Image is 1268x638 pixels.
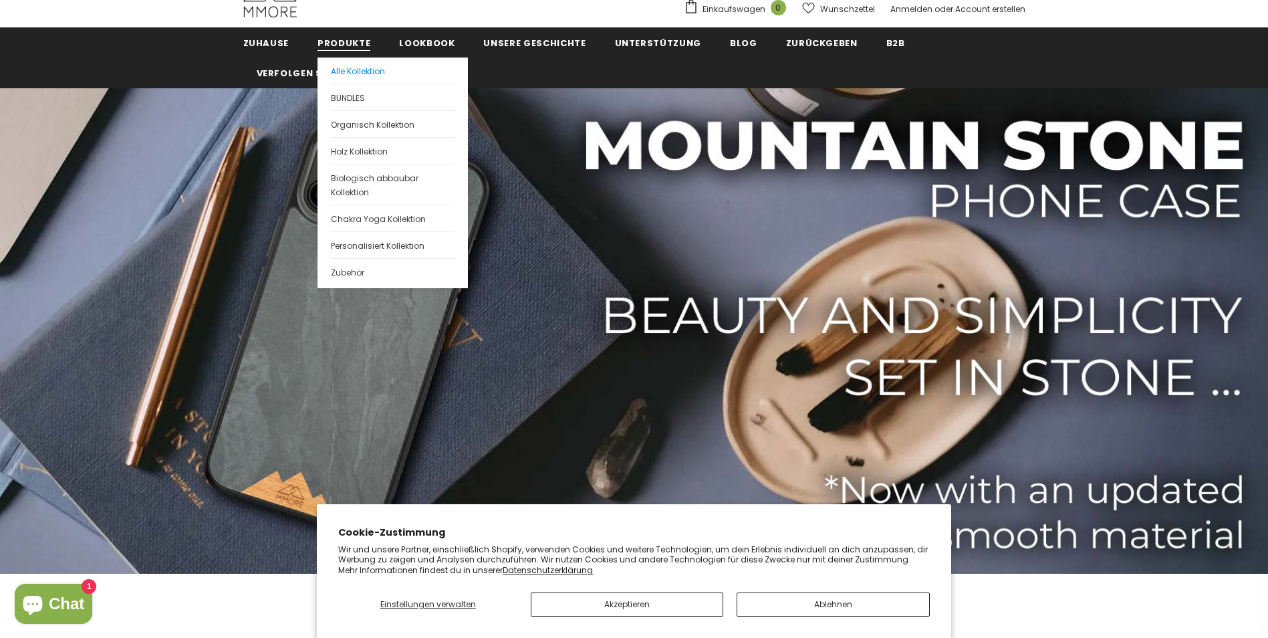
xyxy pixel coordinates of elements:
[318,37,370,49] span: Produkte
[338,593,517,617] button: Einstellungen verwalten
[338,526,930,540] h2: Cookie-Zustimmung
[331,58,455,84] a: Alle Kollektion
[730,27,757,58] a: Blog
[331,267,364,278] span: Zubehör
[531,593,723,617] button: Akzeptieren
[331,84,455,110] a: BUNDLES
[934,3,953,15] span: oder
[615,27,701,58] a: Unterstützung
[331,205,455,231] a: Chakra Yoga Kollektion
[483,27,586,58] a: Unsere Geschichte
[730,37,757,49] span: Blog
[737,593,929,617] button: Ablehnen
[331,92,365,104] span: BUNDLES
[483,37,586,49] span: Unsere Geschichte
[257,67,419,80] span: Verfolgen Sie Ihre Bestellung
[243,37,289,49] span: Zuhause
[331,146,388,157] span: Holz Kollektion
[786,37,858,49] span: Zurückgeben
[331,173,418,198] span: Biologisch abbaubar Kollektion
[399,37,455,49] span: Lookbook
[380,599,476,610] span: Einstellungen verwalten
[703,3,765,16] span: Einkaufswagen
[955,3,1025,15] a: Account erstellen
[886,37,905,49] span: B2B
[243,27,289,58] a: Zuhause
[615,37,701,49] span: Unterstützung
[331,231,455,258] a: Personalisiert Kollektion
[820,3,875,16] span: Wunschzettel
[503,564,593,576] a: Datenschutzerklärung
[318,27,370,58] a: Produkte
[786,27,858,58] a: Zurückgeben
[331,213,426,225] span: Chakra Yoga Kollektion
[331,164,455,205] a: Biologisch abbaubar Kollektion
[338,544,930,576] p: Wir und unsere Partner, einschließlich Shopify, verwenden Cookies und weitere Technologien, um de...
[257,58,419,88] a: Verfolgen Sie Ihre Bestellung
[331,258,455,285] a: Zubehör
[331,240,424,251] span: Personalisiert Kollektion
[331,66,385,77] span: Alle Kollektion
[399,27,455,58] a: Lookbook
[331,137,455,164] a: Holz Kollektion
[331,119,414,130] span: Organisch Kollektion
[331,110,455,137] a: Organisch Kollektion
[11,584,96,627] inbox-online-store-chat: Onlineshop-Chat von Shopify
[886,27,905,58] a: B2B
[890,3,932,15] a: Anmelden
